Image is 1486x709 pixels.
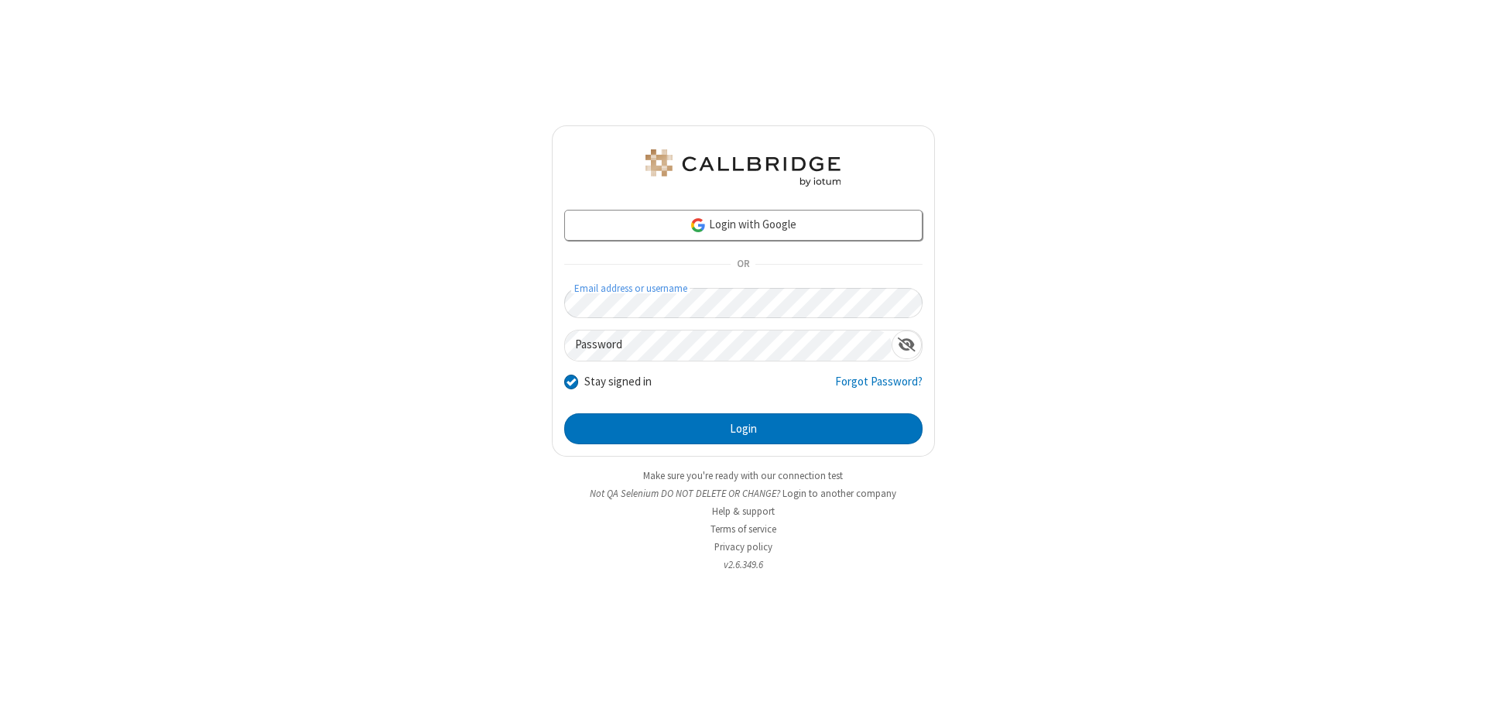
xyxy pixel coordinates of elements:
li: Not QA Selenium DO NOT DELETE OR CHANGE? [552,486,935,501]
button: Login [564,413,923,444]
a: Forgot Password? [835,373,923,402]
span: OR [731,254,755,276]
li: v2.6.349.6 [552,557,935,572]
input: Password [565,331,892,361]
a: Help & support [712,505,775,518]
a: Privacy policy [714,540,772,553]
img: google-icon.png [690,217,707,234]
input: Email address or username [564,288,923,318]
a: Make sure you're ready with our connection test [643,469,843,482]
a: Login with Google [564,210,923,241]
label: Stay signed in [584,373,652,391]
a: Terms of service [710,522,776,536]
button: Login to another company [782,486,896,501]
div: Show password [892,331,922,359]
iframe: Chat [1447,669,1474,698]
img: QA Selenium DO NOT DELETE OR CHANGE [642,149,844,187]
